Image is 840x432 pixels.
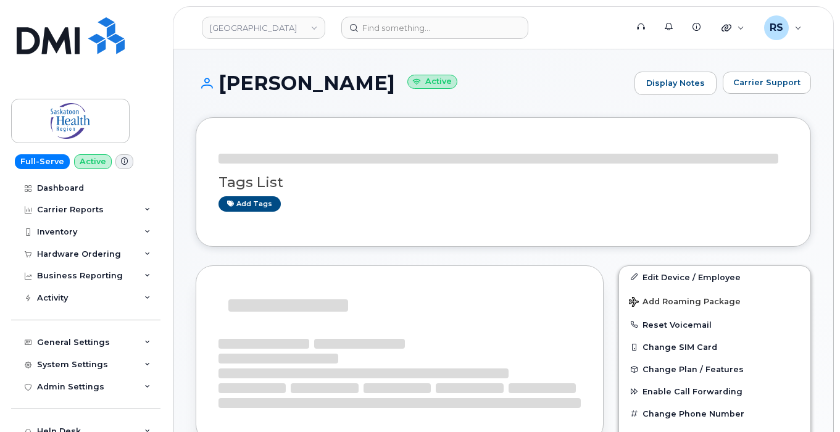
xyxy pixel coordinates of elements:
span: Add Roaming Package [629,297,741,309]
span: Enable Call Forwarding [642,387,742,396]
button: Change Plan / Features [619,358,810,380]
span: Change Plan / Features [642,365,744,374]
button: Change Phone Number [619,402,810,425]
span: Carrier Support [733,77,800,88]
small: Active [407,75,457,89]
a: Display Notes [634,72,717,95]
button: Reset Voicemail [619,314,810,336]
button: Carrier Support [723,72,811,94]
a: Add tags [218,196,281,212]
button: Change SIM Card [619,336,810,358]
h3: Tags List [218,175,788,190]
button: Enable Call Forwarding [619,380,810,402]
h1: [PERSON_NAME] [196,72,628,94]
a: Edit Device / Employee [619,266,810,288]
button: Add Roaming Package [619,288,810,314]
